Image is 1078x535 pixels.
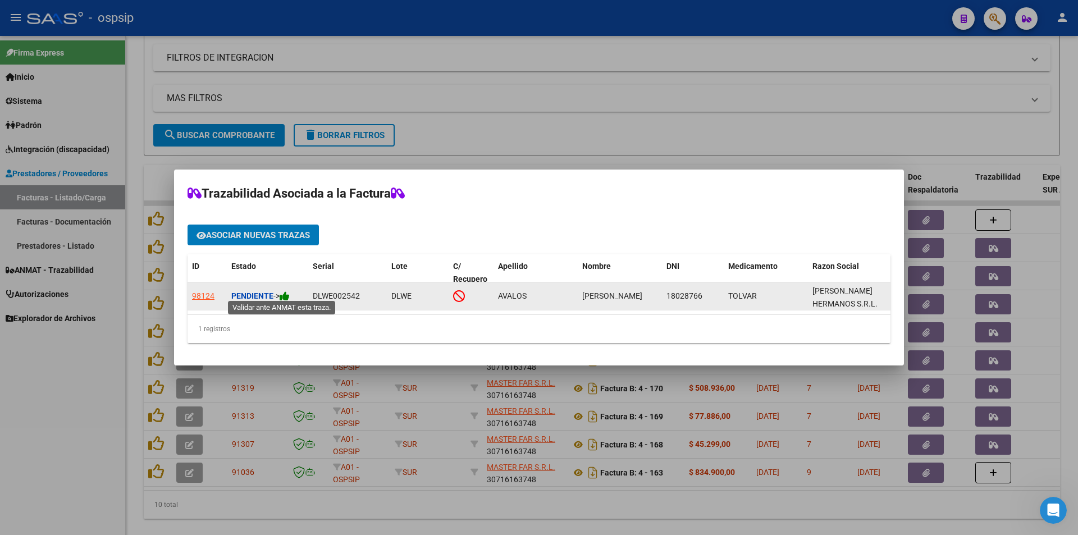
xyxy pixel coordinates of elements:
div: 1 registros [188,315,890,343]
h2: Trazabilidad Asociada a la Factura [188,183,890,204]
datatable-header-cell: DNI [662,254,724,291]
span: Apellido [498,262,528,271]
span: Serial [313,262,334,271]
span: DLWE [391,291,412,300]
div: 98124 [192,290,214,303]
datatable-header-cell: Medicamento [724,254,808,291]
button: Asociar nuevas trazas [188,225,319,245]
datatable-header-cell: Lote [387,254,449,291]
span: -> [273,291,290,300]
span: Razon Social [812,262,859,271]
span: 18028766 [666,291,702,300]
datatable-header-cell: Serial [308,254,387,291]
span: TOLVAR [728,291,757,300]
span: Nombre [582,262,611,271]
span: DLWE002542 [313,291,360,300]
span: C/ Recupero [453,262,487,283]
span: DNI [666,262,679,271]
datatable-header-cell: C/ Recupero [449,254,494,291]
datatable-header-cell: Nombre [578,254,662,291]
iframe: Intercom live chat [1040,497,1067,524]
span: Estado [231,262,256,271]
strong: Pendiente [231,291,273,300]
datatable-header-cell: ID [188,254,227,291]
span: ID [192,262,199,271]
datatable-header-cell: Razon Social [808,254,892,291]
span: NORBERTO EDUARDO [582,291,642,300]
datatable-header-cell: Estado [227,254,308,291]
datatable-header-cell: Apellido [494,254,578,291]
span: Asociar nuevas trazas [206,230,310,240]
span: Lote [391,262,408,271]
span: Medicamento [728,262,778,271]
span: DUTRA HERMANOS S.R.L. [812,286,878,308]
span: AVALOS [498,291,527,300]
